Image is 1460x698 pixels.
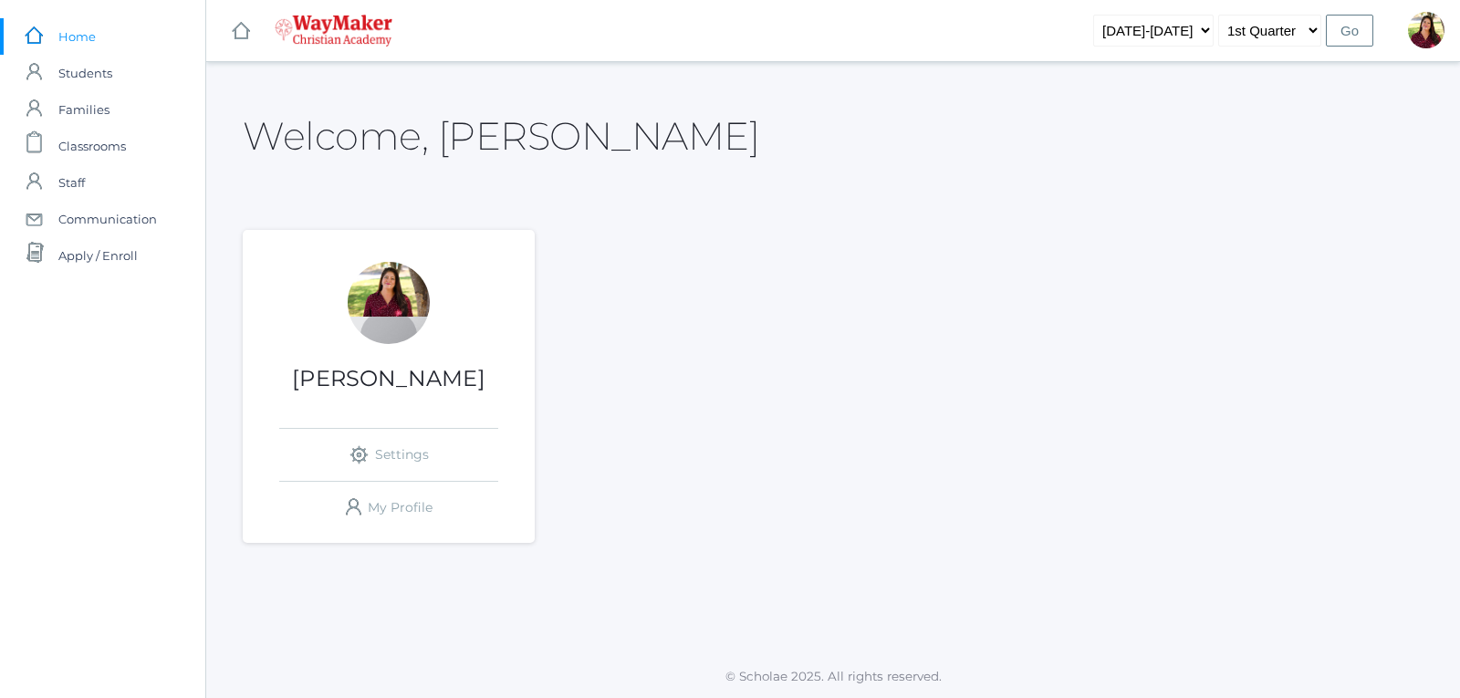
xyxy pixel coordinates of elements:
input: Go [1326,15,1373,47]
h2: Welcome, [PERSON_NAME] [243,115,759,157]
img: 4_waymaker-logo-stack-white.png [275,15,392,47]
h1: [PERSON_NAME] [243,367,535,391]
span: Home [58,18,96,55]
span: Communication [58,201,157,237]
span: Staff [58,164,85,201]
a: My Profile [279,482,498,534]
div: Elizabeth Benzinger [348,262,430,344]
span: Apply / Enroll [58,237,138,274]
a: Settings [279,429,498,481]
p: © Scholae 2025. All rights reserved. [206,667,1460,685]
span: Families [58,91,109,128]
span: Classrooms [58,128,126,164]
span: Students [58,55,112,91]
div: Elizabeth Benzinger [1408,12,1444,48]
